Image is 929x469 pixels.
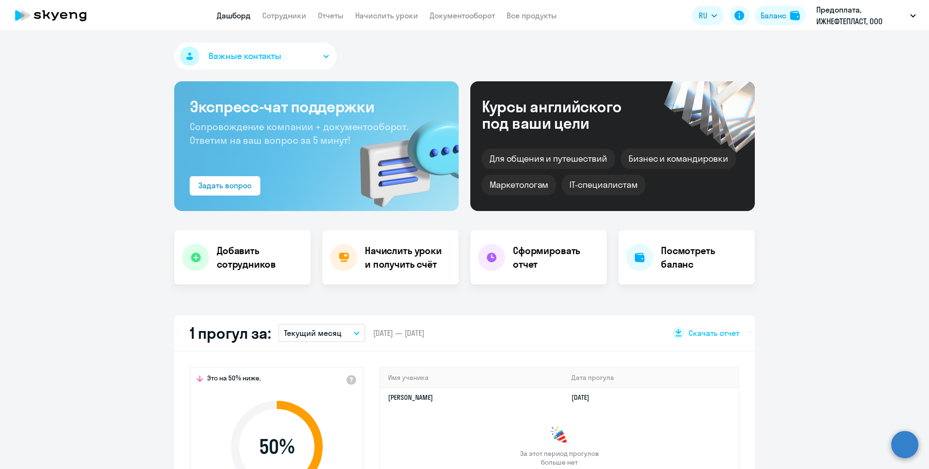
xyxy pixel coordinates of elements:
button: Текущий месяц [278,324,365,342]
div: Курсы английского под ваши цели [482,98,647,131]
span: RU [699,10,707,21]
a: Дашборд [217,11,251,20]
span: Скачать отчет [689,328,739,338]
div: Бизнес и командировки [621,149,736,169]
a: Документооборот [430,11,495,20]
span: 50 % [221,435,332,458]
button: Балансbalance [755,6,806,25]
span: Сопровождение компании + документооборот. Ответим на ваш вопрос за 5 минут! [190,121,408,146]
span: [DATE] — [DATE] [373,328,424,338]
a: [DATE] [571,393,597,402]
p: Текущий месяц [284,327,342,339]
img: congrats [550,426,569,445]
span: За этот период прогулов больше нет [519,449,600,467]
div: Для общения и путешествий [482,149,615,169]
button: Задать вопрос [190,176,260,196]
h4: Посмотреть баланс [661,244,747,271]
img: bg-img [346,102,459,211]
div: Задать вопрос [198,180,252,191]
th: Имя ученика [380,368,564,388]
th: Дата прогула [564,368,738,388]
button: RU [692,6,724,25]
a: Начислить уроки [355,11,418,20]
div: Маркетологам [482,175,556,195]
h4: Начислить уроки и получить счёт [365,244,449,271]
span: Это на 50% ниже, [207,374,261,385]
span: Важные контакты [209,50,281,62]
a: Сотрудники [262,11,306,20]
h2: 1 прогул за: [190,323,270,343]
button: Важные контакты [174,43,337,70]
h3: Экспресс-чат поддержки [190,97,443,116]
p: Предоплата, ИЖНЕФТЕПЛАСТ, ООО [816,4,906,27]
a: [PERSON_NAME] [388,393,433,402]
div: IT-специалистам [562,175,645,195]
h4: Сформировать отчет [513,244,599,271]
a: Отчеты [318,11,344,20]
div: Баланс [761,10,786,21]
a: Все продукты [507,11,557,20]
img: balance [790,11,800,20]
h4: Добавить сотрудников [217,244,303,271]
button: Предоплата, ИЖНЕФТЕПЛАСТ, ООО [811,4,921,27]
